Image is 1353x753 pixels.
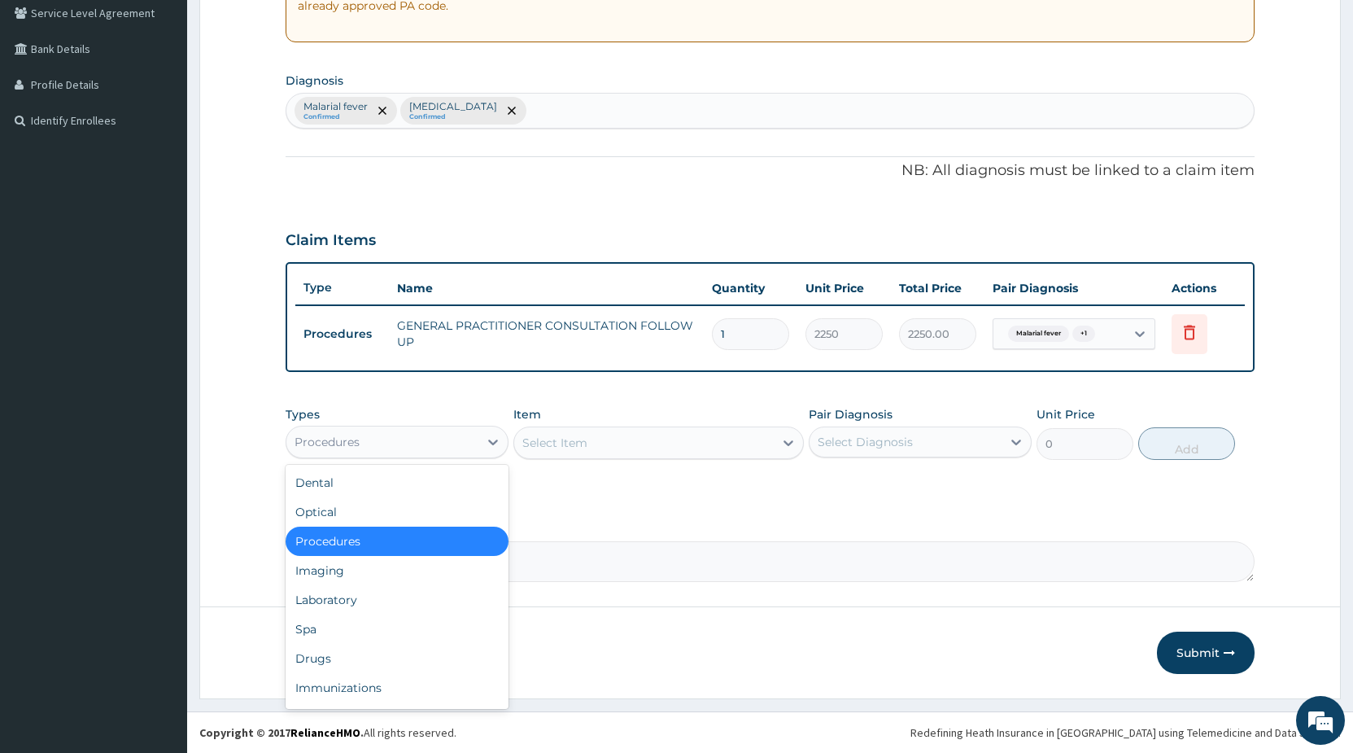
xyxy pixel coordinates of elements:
[286,703,508,732] div: Others
[504,103,519,118] span: remove selection option
[286,615,508,644] div: Spa
[290,725,360,740] a: RelianceHMO
[286,497,508,527] div: Optical
[286,408,320,422] label: Types
[286,527,508,556] div: Procedures
[286,160,1255,182] p: NB: All diagnosis must be linked to a claim item
[8,444,310,501] textarea: Type your message and hit 'Enter'
[375,103,390,118] span: remove selection option
[389,309,704,358] td: GENERAL PRACTITIONER CONSULTATION FOLLOW UP
[1157,632,1255,674] button: Submit
[286,468,508,497] div: Dental
[797,272,891,304] th: Unit Price
[286,556,508,585] div: Imaging
[295,273,389,303] th: Type
[286,72,343,89] label: Diagnosis
[1008,326,1069,342] span: Malarial fever
[1163,272,1245,304] th: Actions
[286,673,508,703] div: Immunizations
[910,725,1341,741] div: Redefining Heath Insurance in [GEOGRAPHIC_DATA] using Telemedicine and Data Science!
[1138,427,1235,460] button: Add
[85,91,273,112] div: Chat with us now
[286,585,508,615] div: Laboratory
[286,232,376,250] h3: Claim Items
[513,406,541,422] label: Item
[267,8,306,47] div: Minimize live chat window
[295,434,360,450] div: Procedures
[409,113,497,121] small: Confirmed
[199,725,364,740] strong: Copyright © 2017 .
[891,272,984,304] th: Total Price
[303,113,368,121] small: Confirmed
[94,205,225,370] span: We're online!
[30,81,66,122] img: d_794563401_company_1708531726252_794563401
[809,406,893,422] label: Pair Diagnosis
[303,100,368,113] p: Malarial fever
[286,644,508,673] div: Drugs
[409,100,497,113] p: [MEDICAL_DATA]
[522,435,587,451] div: Select Item
[818,434,913,450] div: Select Diagnosis
[704,272,797,304] th: Quantity
[389,272,704,304] th: Name
[295,319,389,349] td: Procedures
[1037,406,1095,422] label: Unit Price
[187,711,1353,753] footer: All rights reserved.
[984,272,1163,304] th: Pair Diagnosis
[286,519,1255,532] label: Comment
[1072,326,1095,342] span: + 1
